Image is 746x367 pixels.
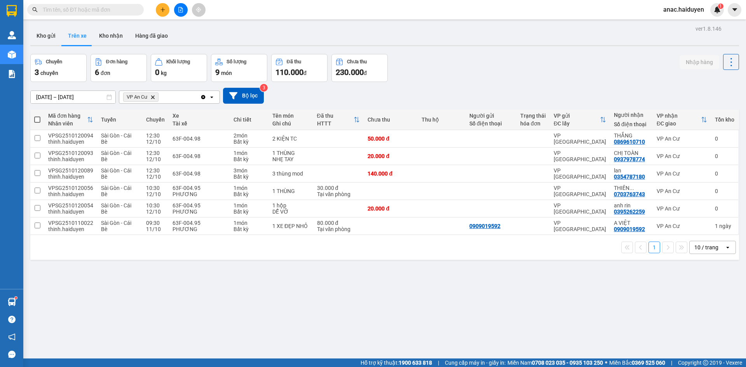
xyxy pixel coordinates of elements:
[48,113,87,119] div: Mã đơn hàng
[550,110,610,130] th: Toggle SortBy
[715,117,734,123] div: Tồn kho
[44,110,97,130] th: Toggle SortBy
[7,7,61,16] div: VP An Cư
[728,3,741,17] button: caret-down
[48,156,93,162] div: thinh.haiduyen
[234,174,265,180] div: Bất kỳ
[35,68,39,77] span: 3
[632,360,665,366] strong: 0369 525 060
[368,205,414,212] div: 20.000 đ
[715,136,734,142] div: 0
[695,24,722,33] div: ver 1.8.146
[173,220,226,226] div: 63F-004.95
[46,59,62,64] div: Chuyến
[715,170,734,177] div: 0
[653,110,711,130] th: Toggle SortBy
[272,170,309,177] div: 3 thùng mod
[7,16,61,35] div: NHUNG GẠO ĐỨC THỊNH
[173,226,226,232] div: PHƯƠNG
[520,113,546,119] div: Trạng thái
[614,139,645,145] div: 0869610710
[657,113,701,119] div: VP nhận
[8,70,16,78] img: solution-icon
[331,54,388,82] button: Chưa thu230.000đ
[347,59,367,64] div: Chưa thu
[287,59,301,64] div: Đã thu
[66,7,145,25] div: VP [GEOGRAPHIC_DATA]
[272,223,309,229] div: 1 XE ĐẸP NHỎ
[48,139,93,145] div: thinh.haiduyen
[614,185,649,191] div: THIÊN PHƯƠNG
[234,117,265,123] div: Chi tiết
[48,150,93,156] div: VPSG2510120093
[719,3,722,9] span: 1
[221,70,232,76] span: món
[272,209,309,215] div: DỄ VỠ
[146,167,165,174] div: 12:30
[173,202,226,209] div: 63F-004.95
[215,68,220,77] span: 9
[66,35,145,45] div: 0903514318
[714,6,721,13] img: icon-new-feature
[146,139,165,145] div: 12/10
[200,94,206,100] svg: Clear all
[48,174,93,180] div: thinh.haiduyen
[368,117,414,123] div: Chưa thu
[48,191,93,197] div: thinh.haiduyen
[275,68,303,77] span: 110.000
[609,358,665,367] span: Miền Bắc
[32,7,38,12] span: search
[614,121,649,127] div: Số điện thoại
[234,156,265,162] div: Bất kỳ
[317,185,360,191] div: 30.000 đ
[657,120,701,127] div: ĐC giao
[657,136,707,142] div: VP An Cư
[648,242,660,253] button: 1
[336,68,364,77] span: 230.000
[101,185,131,197] span: Sài Gòn - Cái Bè
[605,361,607,364] span: ⚪️
[209,94,215,100] svg: open
[614,226,645,232] div: 0909019592
[671,358,672,367] span: |
[166,59,190,64] div: Khối lượng
[101,220,131,232] span: Sài Gòn - Cái Bè
[173,136,226,142] div: 63F-004.98
[30,26,62,45] button: Kho gửi
[234,209,265,215] div: Bất kỳ
[150,95,155,99] svg: Delete
[271,54,328,82] button: Đã thu110.000đ
[196,7,201,12] span: aim
[91,54,147,82] button: Đơn hàng6đơn
[234,132,265,139] div: 2 món
[151,54,207,82] button: Khối lượng0kg
[8,50,16,59] img: warehouse-icon
[48,220,93,226] div: VPSG2510110022
[8,333,16,341] span: notification
[715,188,734,194] div: 0
[614,112,649,118] div: Người nhận
[614,220,649,226] div: A VIỆT
[234,185,265,191] div: 1 món
[554,202,606,215] div: VP [GEOGRAPHIC_DATA]
[161,70,167,76] span: kg
[234,226,265,232] div: Bất kỳ
[657,170,707,177] div: VP An Cư
[234,202,265,209] div: 1 món
[155,68,159,77] span: 0
[101,202,131,215] span: Sài Gòn - Cái Bè
[614,156,645,162] div: 0937978774
[66,25,145,35] div: NAM
[272,120,309,127] div: Ghi chú
[657,205,707,212] div: VP An Cư
[173,153,226,159] div: 63F-004.98
[146,132,165,139] div: 12:30
[146,226,165,232] div: 11/10
[554,120,600,127] div: ĐC lấy
[129,26,174,45] button: Hàng đã giao
[48,202,93,209] div: VPSG2510120054
[40,70,58,76] span: chuyến
[469,120,512,127] div: Số điện thoại
[234,139,265,145] div: Bất kỳ
[101,117,138,123] div: Tuyến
